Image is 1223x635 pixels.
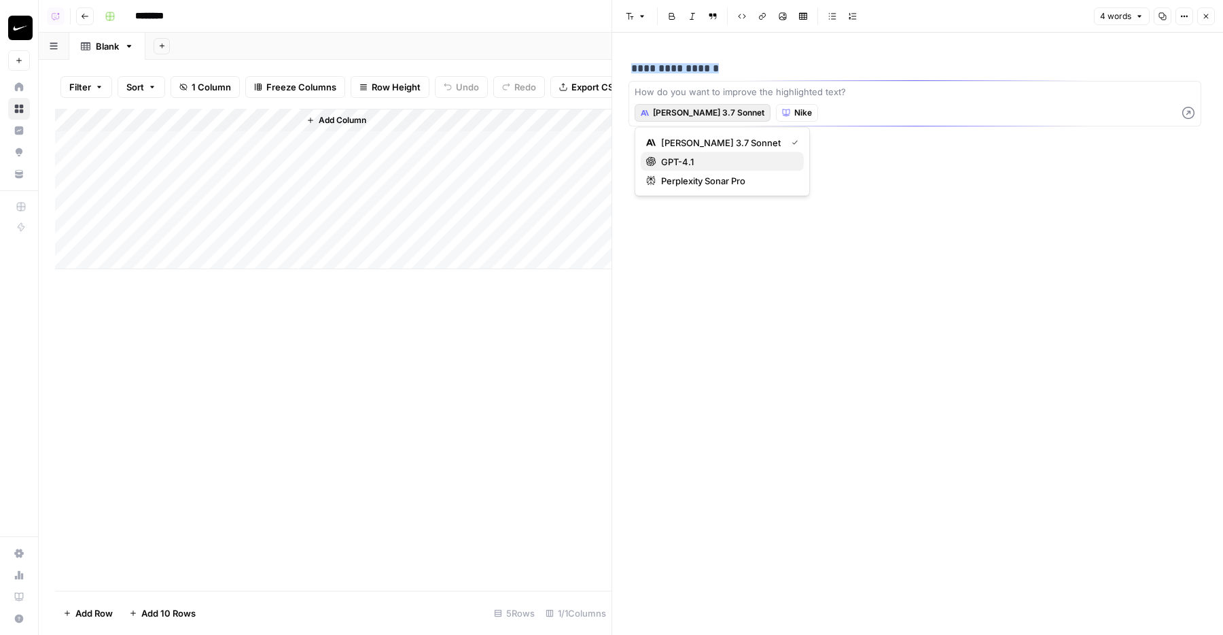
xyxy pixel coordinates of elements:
[118,76,165,98] button: Sort
[75,606,113,620] span: Add Row
[319,114,366,126] span: Add Column
[493,76,545,98] button: Redo
[550,76,628,98] button: Export CSV
[8,98,30,120] a: Browse
[571,80,620,94] span: Export CSV
[661,155,793,169] span: GPT-4.1
[540,602,611,624] div: 1/1 Columns
[55,602,121,624] button: Add Row
[514,80,536,94] span: Redo
[8,16,33,40] img: Nike Logo
[1094,7,1150,25] button: 4 words
[266,80,336,94] span: Freeze Columns
[8,76,30,98] a: Home
[69,80,91,94] span: Filter
[661,136,781,150] span: [PERSON_NAME] 3.7 Sonnet
[141,606,196,620] span: Add 10 Rows
[661,174,793,188] span: Perplexity Sonar Pro
[435,76,488,98] button: Undo
[489,602,540,624] div: 5 Rows
[456,80,479,94] span: Undo
[8,120,30,141] a: Insights
[8,608,30,630] button: Help + Support
[126,80,144,94] span: Sort
[1100,10,1131,22] span: 4 words
[8,163,30,185] a: Your Data
[372,80,421,94] span: Row Height
[8,11,30,45] button: Workspace: Nike
[351,76,429,98] button: Row Height
[8,141,30,163] a: Opportunities
[8,543,30,564] a: Settings
[192,80,231,94] span: 1 Column
[635,127,810,196] div: [PERSON_NAME] 3.7 Sonnet
[121,602,204,624] button: Add 10 Rows
[96,39,119,53] div: Blank
[635,104,770,122] button: [PERSON_NAME] 3.7 Sonnet
[653,107,764,119] span: [PERSON_NAME] 3.7 Sonnet
[60,76,112,98] button: Filter
[69,33,145,60] a: Blank
[245,76,345,98] button: Freeze Columns
[301,111,372,129] button: Add Column
[8,586,30,608] a: Learning Hub
[8,564,30,586] a: Usage
[794,107,812,119] span: Nike
[171,76,240,98] button: 1 Column
[776,104,818,122] button: Nike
